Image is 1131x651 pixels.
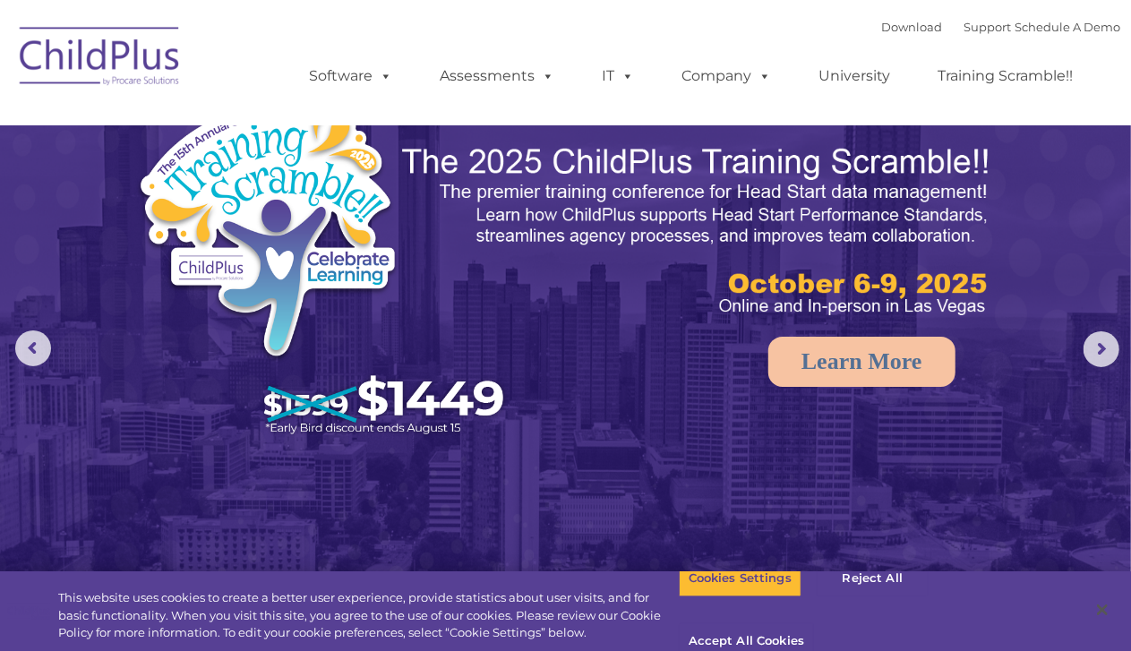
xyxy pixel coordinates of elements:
a: Support [964,20,1012,34]
a: Learn More [768,337,955,387]
div: This website uses cookies to create a better user experience, provide statistics about user visit... [58,589,679,642]
a: Download [882,20,943,34]
span: Last name [249,118,304,132]
a: Schedule A Demo [1015,20,1121,34]
a: University [801,58,909,94]
button: Reject All [817,560,929,597]
button: Cookies Settings [679,560,801,597]
a: Training Scramble!! [921,58,1092,94]
a: IT [585,58,653,94]
img: ChildPlus by Procare Solutions [11,14,190,104]
font: | [882,20,1121,34]
a: Assessments [423,58,573,94]
span: Phone number [249,192,325,205]
button: Close [1083,590,1122,630]
a: Software [292,58,411,94]
a: Company [664,58,790,94]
